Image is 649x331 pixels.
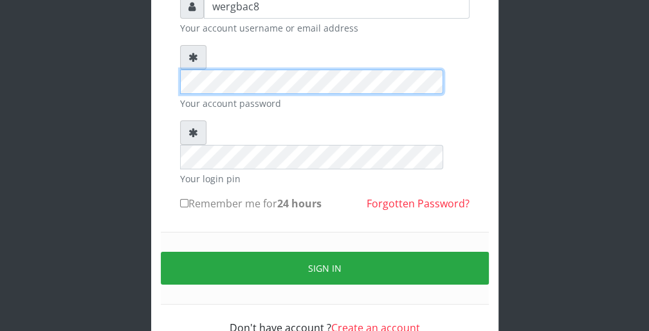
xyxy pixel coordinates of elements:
button: Sign in [161,252,489,285]
small: Your login pin [180,172,470,185]
small: Your account username or email address [180,21,470,35]
label: Remember me for [180,196,322,211]
a: Forgotten Password? [367,196,470,211]
b: 24 hours [277,196,322,211]
input: Remember me for24 hours [180,199,188,207]
small: Your account password [180,97,470,110]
